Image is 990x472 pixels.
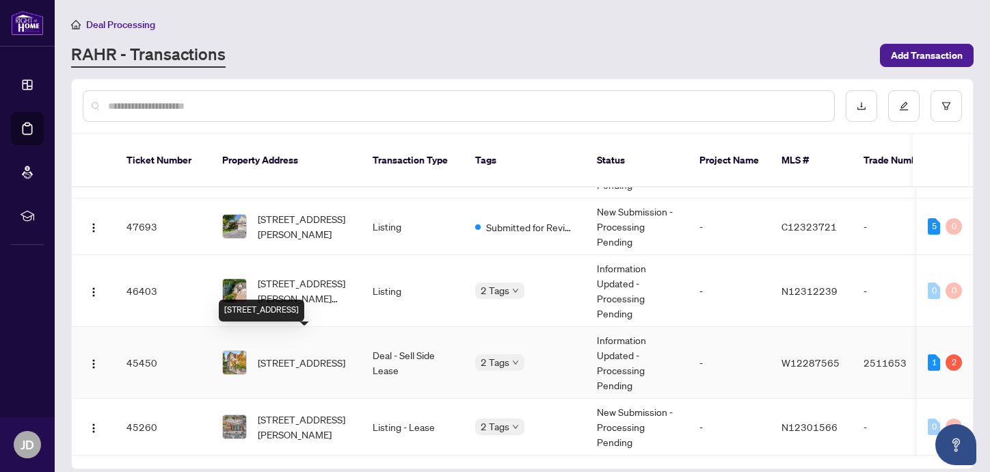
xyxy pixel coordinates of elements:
[857,101,866,111] span: download
[83,215,105,237] button: Logo
[941,101,951,111] span: filter
[512,423,519,430] span: down
[512,287,519,294] span: down
[362,255,464,327] td: Listing
[688,134,771,187] th: Project Name
[846,90,877,122] button: download
[258,412,351,442] span: [STREET_ADDRESS][PERSON_NAME]
[11,10,44,36] img: logo
[586,134,688,187] th: Status
[946,354,962,371] div: 2
[688,198,771,255] td: -
[88,287,99,298] img: Logo
[481,419,509,434] span: 2 Tags
[853,255,948,327] td: -
[946,283,962,299] div: 0
[928,419,940,435] div: 0
[946,419,962,435] div: 0
[362,327,464,399] td: Deal - Sell Side Lease
[116,255,211,327] td: 46403
[116,399,211,456] td: 45260
[211,134,362,187] th: Property Address
[853,399,948,456] td: -
[86,18,155,31] span: Deal Processing
[258,355,345,370] span: [STREET_ADDRESS]
[931,90,962,122] button: filter
[781,356,840,369] span: W12287565
[586,198,688,255] td: New Submission - Processing Pending
[362,399,464,456] td: Listing - Lease
[362,198,464,255] td: Listing
[928,283,940,299] div: 0
[481,354,509,370] span: 2 Tags
[512,359,519,366] span: down
[481,283,509,298] span: 2 Tags
[853,198,948,255] td: -
[223,279,246,302] img: thumbnail-img
[946,218,962,235] div: 0
[88,423,99,434] img: Logo
[258,276,351,306] span: [STREET_ADDRESS][PERSON_NAME][PERSON_NAME]
[88,222,99,233] img: Logo
[853,134,948,187] th: Trade Number
[888,90,920,122] button: edit
[771,134,853,187] th: MLS #
[586,255,688,327] td: Information Updated - Processing Pending
[586,399,688,456] td: New Submission - Processing Pending
[219,300,304,322] div: [STREET_ADDRESS]
[223,415,246,438] img: thumbnail-img
[83,352,105,373] button: Logo
[781,220,837,233] span: C12323721
[83,416,105,438] button: Logo
[928,218,940,235] div: 5
[880,44,974,67] button: Add Transaction
[88,358,99,369] img: Logo
[891,44,963,66] span: Add Transaction
[223,215,246,238] img: thumbnail-img
[688,399,771,456] td: -
[116,134,211,187] th: Ticket Number
[362,134,464,187] th: Transaction Type
[688,327,771,399] td: -
[935,424,976,465] button: Open asap
[899,101,909,111] span: edit
[928,354,940,371] div: 1
[464,134,586,187] th: Tags
[83,280,105,302] button: Logo
[21,435,34,454] span: JD
[116,198,211,255] td: 47693
[71,43,226,68] a: RAHR - Transactions
[781,421,838,433] span: N12301566
[688,255,771,327] td: -
[853,327,948,399] td: 2511653
[486,220,575,235] span: Submitted for Review
[116,327,211,399] td: 45450
[223,351,246,374] img: thumbnail-img
[71,20,81,29] span: home
[781,285,838,297] span: N12312239
[258,211,351,241] span: [STREET_ADDRESS][PERSON_NAME]
[586,327,688,399] td: Information Updated - Processing Pending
